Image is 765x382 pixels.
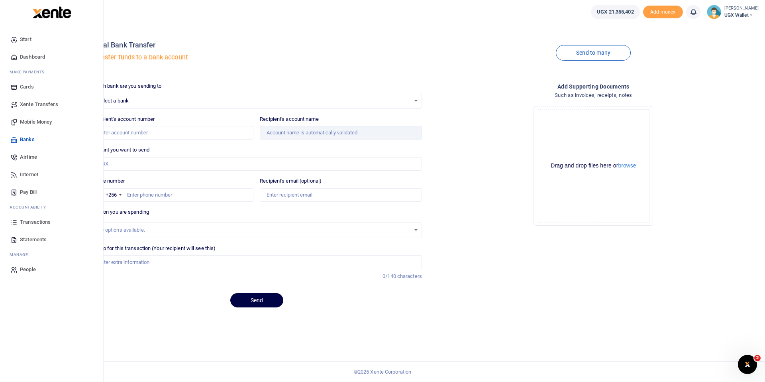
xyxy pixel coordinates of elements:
span: Select a bank [98,97,410,105]
div: File Uploader [534,106,653,226]
img: profile-user [707,5,721,19]
span: Mobile Money [20,118,52,126]
h4: Add supporting Documents [428,82,759,91]
div: Drag and drop files here or [537,162,649,169]
a: Start [6,31,97,48]
li: Wallet ballance [588,5,643,19]
a: Pay Bill [6,183,97,201]
div: Uganda: +256 [92,189,124,201]
a: logo-small logo-large logo-large [32,9,71,15]
label: Recipient's account name [260,115,318,123]
a: Xente Transfers [6,96,97,113]
li: Ac [6,201,97,213]
a: Mobile Money [6,113,97,131]
span: 2 [754,355,761,361]
span: anage [14,252,28,258]
input: UGX [92,157,422,171]
input: Account name is automatically validated [260,126,422,140]
span: Xente Transfers [20,100,58,108]
span: Cards [20,83,34,91]
a: Internet [6,166,97,183]
label: Recipient's email (optional) [260,177,322,185]
span: Dashboard [20,53,45,61]
label: Amount you want to send [92,146,149,154]
a: Cards [6,78,97,96]
a: Statements [6,231,97,248]
div: +256 [106,191,117,199]
span: Transactions [20,218,51,226]
a: Transactions [6,213,97,231]
h5: Transfer funds to a bank account [92,53,422,61]
input: Enter phone number [92,188,254,202]
span: Pay Bill [20,188,37,196]
iframe: Intercom live chat [738,355,757,374]
span: Add money [643,6,683,19]
a: Send to many [556,45,631,61]
h4: Such as invoices, receipts, notes [428,91,759,100]
label: Memo for this transaction (Your recipient will see this) [92,244,216,252]
span: Statements [20,236,47,244]
span: UGX 21,355,402 [597,8,634,16]
span: characters [397,273,422,279]
h4: Local Bank Transfer [92,41,422,49]
li: M [6,66,97,78]
li: Toup your wallet [643,6,683,19]
img: logo-large [33,6,71,18]
input: Enter recipient email [260,188,422,202]
span: Banks [20,136,35,144]
button: Close [441,373,449,382]
span: countability [16,204,46,210]
span: 0/140 [382,273,396,279]
a: Airtime [6,148,97,166]
span: Internet [20,171,38,179]
button: Send [230,293,283,307]
span: ake Payments [14,69,45,75]
div: No options available. [98,226,410,234]
span: Start [20,35,31,43]
a: People [6,261,97,278]
label: Reason you are spending [92,208,149,216]
a: Dashboard [6,48,97,66]
small: [PERSON_NAME] [724,5,759,12]
li: M [6,248,97,261]
a: Banks [6,131,97,148]
a: UGX 21,355,402 [591,5,639,19]
span: Airtime [20,153,37,161]
input: Enter account number [92,126,254,140]
span: UGX Wallet [724,12,759,19]
button: browse [618,163,636,168]
span: People [20,266,36,274]
label: Which bank are you sending to [92,82,162,90]
a: profile-user [PERSON_NAME] UGX Wallet [707,5,759,19]
a: Add money [643,8,683,14]
label: Recipient's account number [92,115,155,123]
label: Phone number [92,177,125,185]
input: Enter extra information [92,255,422,269]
